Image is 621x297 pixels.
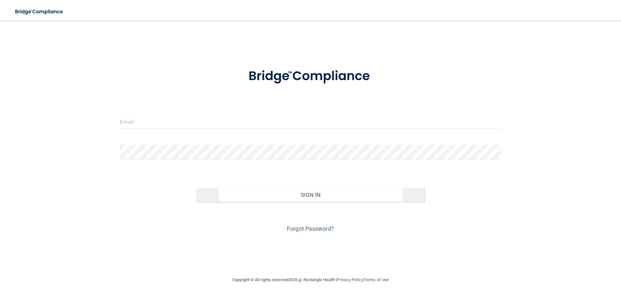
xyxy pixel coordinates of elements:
[120,114,501,129] input: Email
[235,59,386,93] img: bridge_compliance_login_screen.278c3ca4.svg
[364,277,389,282] a: Terms of Use
[287,225,334,232] a: Forgot Password?
[337,277,363,282] a: Privacy Policy
[192,270,429,290] div: Copyright © All rights reserved 2025 @ Rectangle Health | |
[10,5,69,18] img: bridge_compliance_login_screen.278c3ca4.svg
[196,188,425,202] button: Sign In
